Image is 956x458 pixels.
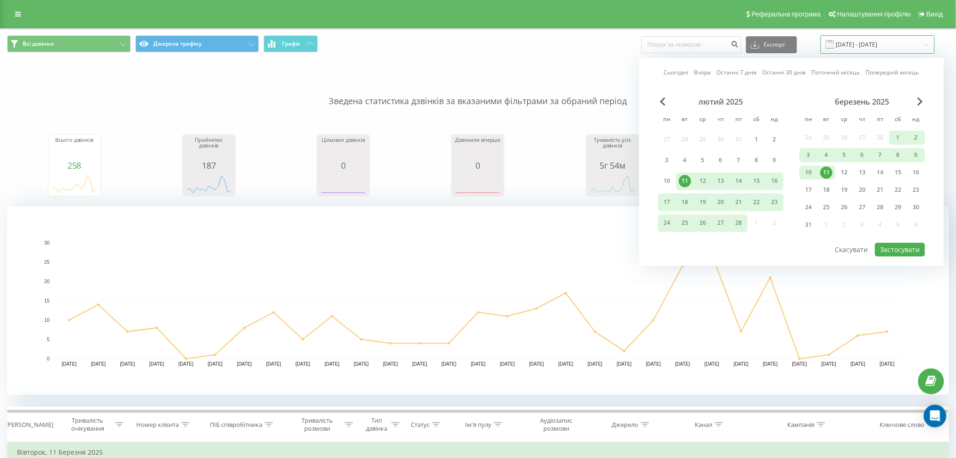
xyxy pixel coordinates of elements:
[871,148,889,162] div: пт 7 бер 2025 р.
[892,201,904,213] div: 29
[817,200,835,214] div: вт 25 бер 2025 р.
[812,68,860,77] a: Поточний місяць
[208,362,223,367] text: [DATE]
[768,155,781,167] div: 9
[23,40,54,48] span: Всі дзвінки
[830,243,873,256] button: Скасувати
[697,196,709,208] div: 19
[910,184,922,196] div: 23
[412,362,427,367] text: [DATE]
[320,161,367,170] div: 0
[646,362,661,367] text: [DATE]
[748,152,765,169] div: сб 8 лют 2025 р.
[801,113,815,127] abbr: понеділок
[907,148,925,162] div: нд 9 бер 2025 р.
[658,97,783,106] div: лютий 2025
[838,184,850,196] div: 19
[907,131,925,145] div: нд 2 бер 2025 р.
[135,35,259,52] button: Джерела трафіку
[730,214,748,232] div: пт 28 лют 2025 р.
[320,170,367,198] svg: A chart.
[799,97,925,106] div: березень 2025
[715,196,727,208] div: 20
[679,217,691,229] div: 25
[748,194,765,211] div: сб 22 лют 2025 р.
[676,172,694,190] div: вт 11 лют 2025 р.
[853,148,871,162] div: чт 6 бер 2025 р.
[292,417,342,433] div: Тривалість розмови
[732,155,745,167] div: 7
[820,166,832,179] div: 11
[558,362,574,367] text: [DATE]
[324,362,340,367] text: [DATE]
[749,113,764,127] abbr: субота
[889,165,907,180] div: сб 15 бер 2025 р.
[694,214,712,232] div: ср 26 лют 2025 р.
[136,421,179,429] div: Номер клієнта
[838,201,850,213] div: 26
[661,175,673,188] div: 10
[661,217,673,229] div: 24
[750,133,763,146] div: 1
[47,356,50,361] text: 0
[927,10,943,18] span: Вихід
[411,421,430,429] div: Статус
[185,170,233,198] svg: A chart.
[874,201,886,213] div: 28
[820,149,832,161] div: 4
[765,131,783,148] div: нд 2 лют 2025 р.
[838,166,850,179] div: 12
[875,243,925,256] button: Застосувати
[47,337,50,342] text: 5
[354,362,369,367] text: [DATE]
[661,196,673,208] div: 17
[500,362,515,367] text: [DATE]
[51,170,98,198] svg: A chart.
[679,155,691,167] div: 4
[589,161,636,170] div: 5г 54м
[295,362,310,367] text: [DATE]
[7,35,131,52] button: Всі дзвінки
[617,362,632,367] text: [DATE]
[924,405,947,427] div: Open Intercom Messenger
[266,362,281,367] text: [DATE]
[910,131,922,144] div: 2
[765,194,783,211] div: нд 23 лют 2025 р.
[871,200,889,214] div: пт 28 бер 2025 р.
[51,161,98,170] div: 258
[589,170,636,198] svg: A chart.
[658,172,676,190] div: пн 10 лют 2025 р.
[799,183,817,197] div: пн 17 бер 2025 р.
[817,165,835,180] div: вт 11 бер 2025 р.
[715,155,727,167] div: 6
[891,113,905,127] abbr: субота
[44,298,50,303] text: 15
[750,175,763,188] div: 15
[44,260,50,265] text: 25
[676,194,694,211] div: вт 18 лют 2025 р.
[767,113,781,127] abbr: неділя
[714,113,728,127] abbr: четвер
[768,196,781,208] div: 23
[51,137,98,161] div: Всього дзвінків
[658,214,676,232] div: пн 24 лют 2025 р.
[787,421,815,429] div: Кампанія
[679,175,691,188] div: 11
[660,113,674,127] abbr: понеділок
[750,196,763,208] div: 22
[856,184,868,196] div: 20
[185,137,233,161] div: Прийнятих дзвінків
[44,279,50,284] text: 20
[732,113,746,127] abbr: п’ятниця
[873,113,887,127] abbr: п’ятниця
[664,68,689,77] a: Сьогодні
[732,217,745,229] div: 28
[210,421,262,429] div: ПІБ співробітника
[820,184,832,196] div: 18
[675,362,690,367] text: [DATE]
[730,172,748,190] div: пт 14 лют 2025 р.
[889,131,907,145] div: сб 1 бер 2025 р.
[679,196,691,208] div: 18
[874,166,886,179] div: 14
